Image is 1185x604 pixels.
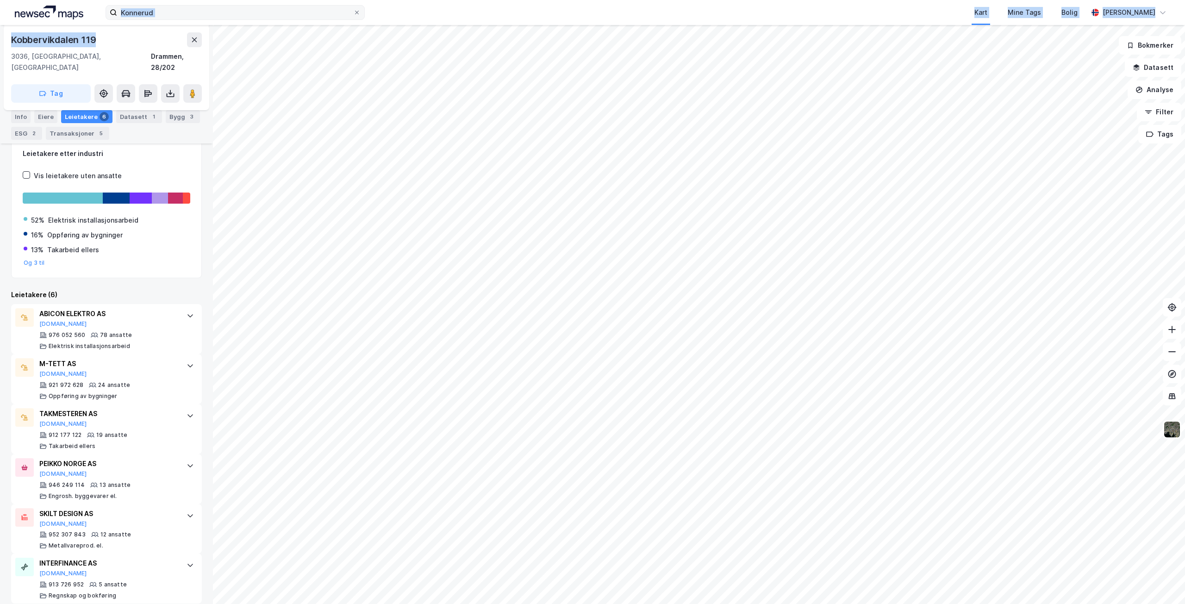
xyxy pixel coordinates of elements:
div: 5 [96,129,106,138]
div: Vis leietakere uten ansatte [34,170,122,181]
button: Datasett [1125,58,1181,77]
div: Oppføring av bygninger [47,230,123,241]
div: [PERSON_NAME] [1103,7,1155,18]
div: 2 [29,129,38,138]
button: [DOMAIN_NAME] [39,570,87,577]
div: 1 [149,112,158,121]
div: 78 ansatte [100,331,132,339]
div: Leietakere (6) [11,289,202,300]
div: 12 ansatte [100,531,131,538]
div: 976 052 560 [49,331,85,339]
div: 913 726 952 [49,581,84,588]
div: 5 ansatte [99,581,127,588]
div: Elektrisk installasjonsarbeid [49,342,130,350]
button: Bokmerker [1119,36,1181,55]
div: 16% [31,230,44,241]
div: ABICON ELEKTRO AS [39,308,177,319]
div: 52% [31,215,44,226]
button: [DOMAIN_NAME] [39,420,87,428]
div: 912 177 122 [49,431,81,439]
div: 13 ansatte [100,481,131,489]
div: Bygg [166,110,200,123]
div: Oppføring av bygninger [49,392,117,400]
div: Metallvareprod. el. [49,542,103,549]
img: 9k= [1163,421,1181,438]
div: ESG [11,127,42,140]
div: 952 307 843 [49,531,86,538]
div: Kobbervikdalen 119 [11,32,98,47]
input: Søk på adresse, matrikkel, gårdeiere, leietakere eller personer [117,6,353,19]
div: 3 [187,112,196,121]
div: Regnskap og bokføring [49,592,116,599]
button: Analyse [1128,81,1181,99]
button: [DOMAIN_NAME] [39,320,87,328]
div: Mine Tags [1008,7,1041,18]
button: [DOMAIN_NAME] [39,470,87,478]
div: Kontrollprogram for chat [1139,560,1185,604]
div: Info [11,110,31,123]
div: Takarbeid ellers [47,244,99,255]
div: Leietakere [61,110,112,123]
div: Kart [974,7,987,18]
button: [DOMAIN_NAME] [39,370,87,378]
div: 3036, [GEOGRAPHIC_DATA], [GEOGRAPHIC_DATA] [11,51,151,73]
div: SKILT DESIGN AS [39,508,177,519]
div: 946 249 114 [49,481,85,489]
div: 24 ansatte [98,381,130,389]
div: 13% [31,244,44,255]
button: Tags [1138,125,1181,143]
div: Takarbeid ellers [49,442,95,450]
div: M-TETT AS [39,358,177,369]
iframe: Chat Widget [1139,560,1185,604]
div: TAKMESTEREN AS [39,408,177,419]
div: 6 [100,112,109,121]
div: Transaksjoner [46,127,109,140]
div: Leietakere etter industri [23,148,190,159]
button: [DOMAIN_NAME] [39,520,87,528]
div: Bolig [1061,7,1078,18]
div: Elektrisk installasjonsarbeid [48,215,138,226]
div: Engrosh. byggevarer el. [49,492,117,500]
div: 19 ansatte [96,431,127,439]
div: PEIKKO NORGE AS [39,458,177,469]
img: logo.a4113a55bc3d86da70a041830d287a7e.svg [15,6,83,19]
button: Filter [1137,103,1181,121]
div: 921 972 628 [49,381,83,389]
button: Tag [11,84,91,103]
button: Og 3 til [24,259,45,267]
div: Eiere [34,110,57,123]
div: Drammen, 28/202 [151,51,202,73]
div: Datasett [116,110,162,123]
div: INTERFINANCE AS [39,558,177,569]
